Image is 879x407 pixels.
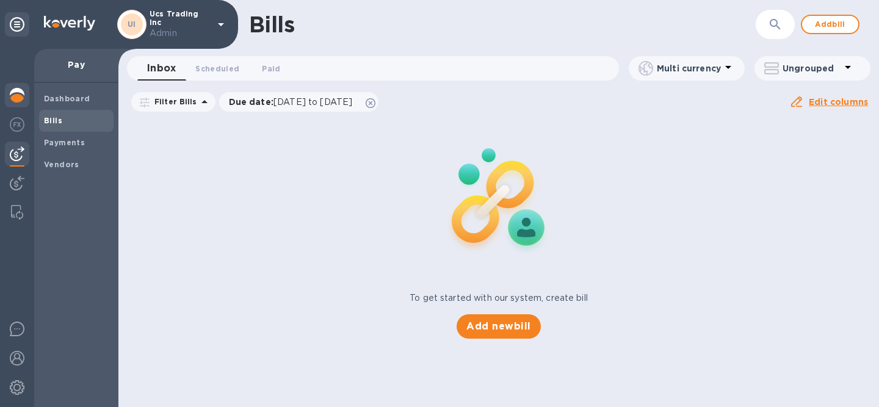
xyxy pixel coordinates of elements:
[466,319,530,334] span: Add new bill
[128,20,136,29] b: UI
[44,16,95,31] img: Logo
[262,62,280,75] span: Paid
[273,97,352,107] span: [DATE] to [DATE]
[44,138,85,147] b: Payments
[10,117,24,132] img: Foreign exchange
[150,27,211,40] p: Admin
[801,15,859,34] button: Addbill
[809,97,868,107] u: Edit columns
[5,12,29,37] div: Unpin categories
[44,94,90,103] b: Dashboard
[150,96,197,107] p: Filter Bills
[44,116,62,125] b: Bills
[457,314,540,339] button: Add newbill
[195,62,239,75] span: Scheduled
[44,59,109,71] p: Pay
[219,92,379,112] div: Due date:[DATE] to [DATE]
[229,96,359,108] p: Due date :
[410,292,588,304] p: To get started with our system, create bill
[783,62,841,74] p: Ungrouped
[249,12,294,37] h1: Bills
[44,160,79,169] b: Vendors
[150,10,211,40] p: Ucs Trading Inc
[812,17,848,32] span: Add bill
[657,62,721,74] p: Multi currency
[147,60,176,77] span: Inbox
